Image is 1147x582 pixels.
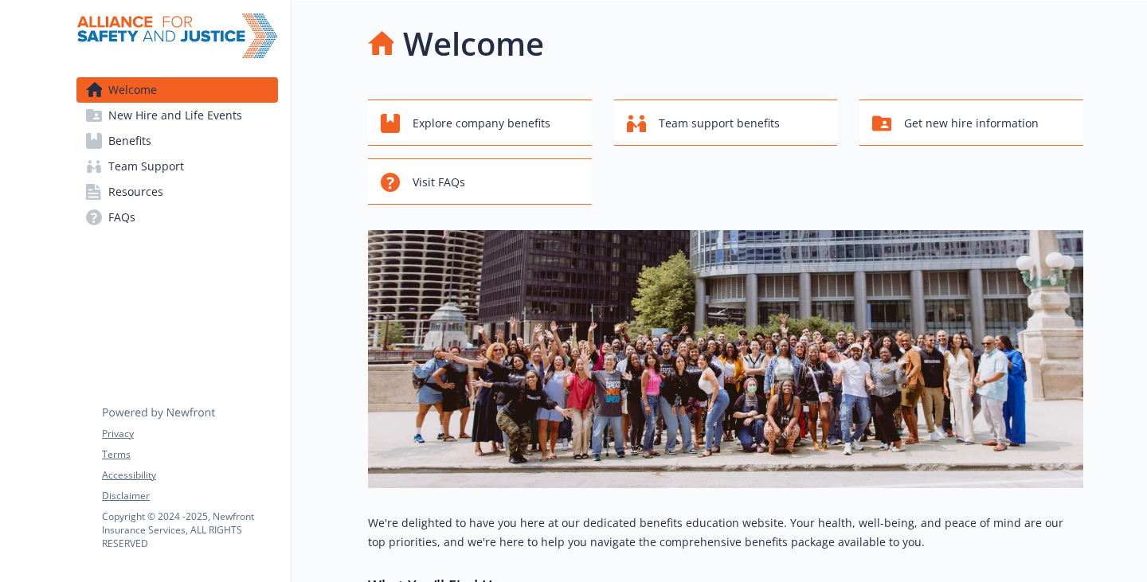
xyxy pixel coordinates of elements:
a: Welcome [76,77,278,103]
button: Explore company benefits [368,100,592,146]
a: Disclaimer [102,489,277,503]
span: FAQs [108,205,135,230]
a: Terms [102,447,277,462]
span: Benefits [108,128,151,154]
a: Privacy [102,427,277,441]
span: Team support benefits [659,108,780,139]
a: Resources [76,179,278,205]
span: Explore company benefits [413,108,550,139]
img: overview page banner [368,230,1083,488]
h1: Welcome [403,20,544,68]
button: Visit FAQs [368,158,592,205]
span: New Hire and Life Events [108,103,242,128]
span: Get new hire information [904,108,1039,139]
a: Accessibility [102,468,277,482]
p: Copyright © 2024 - 2025 , Newfront Insurance Services, ALL RIGHTS RESERVED [102,510,277,550]
a: FAQs [76,205,278,230]
a: Team Support [76,154,278,179]
a: New Hire and Life Events [76,103,278,128]
p: We're delighted to have you here at our dedicated benefits education website. Your health, well-b... [368,514,1083,552]
span: Team Support [108,154,184,179]
span: Welcome [108,77,157,103]
button: Get new hire information [859,100,1083,146]
button: Team support benefits [614,100,838,146]
a: Benefits [76,128,278,154]
span: Visit FAQs [413,167,465,197]
span: Resources [108,179,163,205]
